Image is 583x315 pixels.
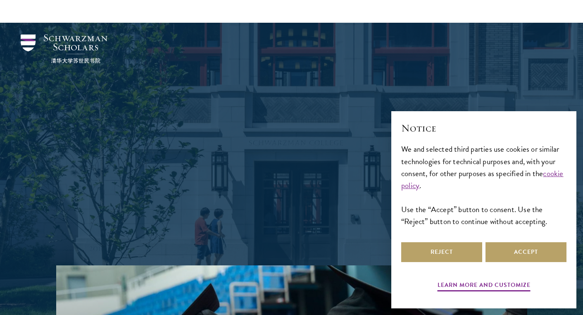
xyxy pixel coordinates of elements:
button: Reject [401,242,482,262]
div: We and selected third parties use cookies or similar technologies for technical purposes and, wit... [401,143,566,227]
a: cookie policy [401,167,564,191]
button: Learn more and customize [438,280,531,293]
h2: Notice [401,121,566,135]
img: Schwarzman Scholars [21,34,107,63]
button: Accept [485,242,566,262]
